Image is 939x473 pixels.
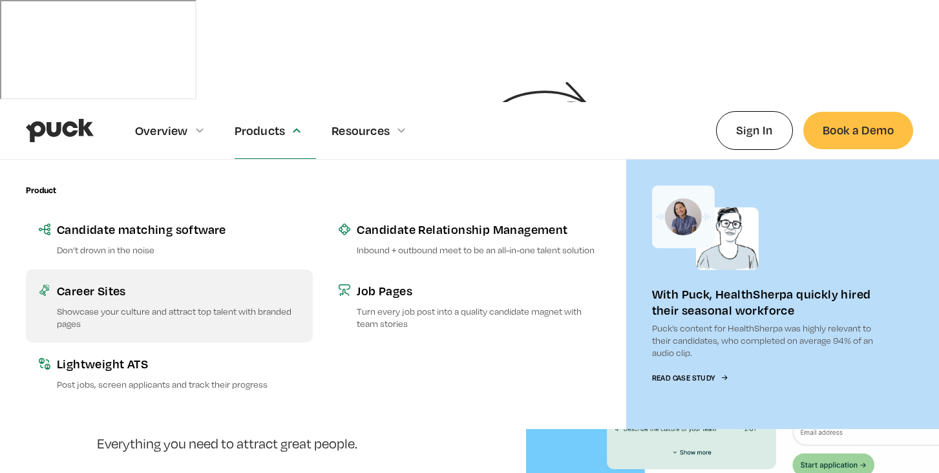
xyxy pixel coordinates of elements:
div: Candidate matching software [57,221,300,237]
a: With Puck, HealthSherpa quickly hired their seasonal workforcePuck’s content for HealthSherpa was... [626,160,913,429]
div: Products [235,102,317,158]
div: Product [26,185,56,195]
div: Lightweight ATS [57,355,300,372]
div: With Puck, HealthSherpa quickly hired their seasonal workforce [652,286,887,318]
a: home [26,102,94,159]
p: Inbound + outbound meet to be an all-in-one talent solution [357,244,600,256]
a: Lightweight ATSPost jobs, screen applicants and track their progress [26,342,313,403]
p: Turn every job post into a quality candidate magnet with team stories [357,305,600,330]
div: Career Sites [57,282,300,299]
div: Overview [135,102,219,158]
div: Job Pages [357,282,600,299]
div: Resources [332,123,390,138]
p: Everything you need to attract great people. [97,435,404,454]
a: Job PagesTurn every job post into a quality candidate magnet with team stories [326,269,613,342]
a: Candidate matching softwareDon’t drown in the noise [26,208,313,269]
p: Post jobs, screen applicants and track their progress [57,378,300,390]
p: Showcase your culture and attract top talent with branded pages [57,305,300,330]
div: Resources [332,102,421,158]
a: Book a Demo [803,112,913,149]
p: Puck’s content for HealthSherpa was highly relevant to their candidates, who completed on average... [652,322,887,359]
p: Don’t drown in the noise [57,244,300,256]
div: Read Case Study [652,374,715,383]
div: Products [235,123,286,138]
a: Candidate Relationship ManagementInbound + outbound meet to be an all-in-one talent solution [326,208,613,269]
a: Sign In [716,111,793,149]
div: Overview [135,123,188,138]
a: Career SitesShowcase your culture and attract top talent with branded pages [26,269,313,342]
div: Candidate Relationship Management [357,221,600,237]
